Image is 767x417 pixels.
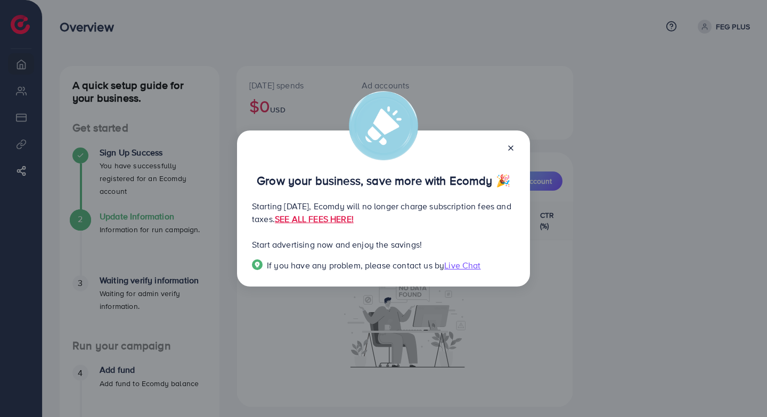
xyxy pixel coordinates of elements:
p: Starting [DATE], Ecomdy will no longer charge subscription fees and taxes. [252,200,515,225]
p: Start advertising now and enjoy the savings! [252,238,515,251]
span: If you have any problem, please contact us by [267,259,444,271]
img: Popup guide [252,259,263,270]
a: SEE ALL FEES HERE! [275,213,354,225]
img: alert [349,91,418,160]
p: Grow your business, save more with Ecomdy 🎉 [252,174,515,187]
span: Live Chat [444,259,480,271]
